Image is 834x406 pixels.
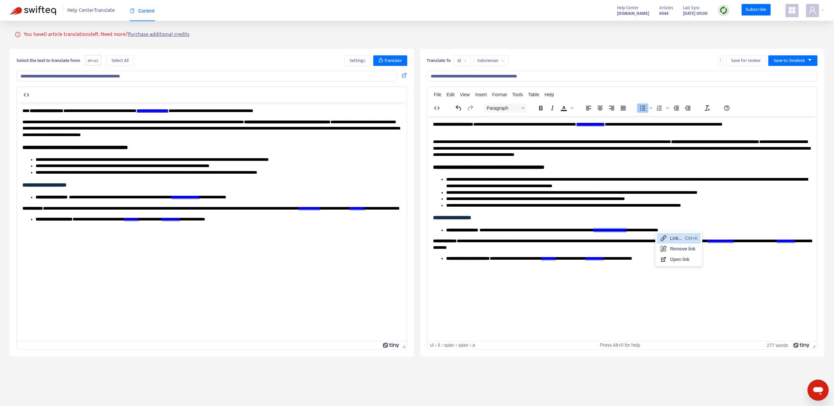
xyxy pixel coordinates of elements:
iframe: Rich Text Area [428,116,817,341]
button: Undo [453,103,464,113]
span: Edit [447,92,454,97]
button: Redo [465,103,476,113]
span: File [434,92,442,97]
img: Swifteq [10,6,56,15]
span: View [460,92,470,97]
div: ul [430,342,434,348]
span: caret-down [808,58,812,62]
button: Save to Zendeskcaret-down [768,55,818,66]
button: Align right [606,103,617,113]
span: id [457,56,467,66]
span: Content [130,8,155,14]
div: Numbered list [654,103,670,113]
p: You have 0 article translations left. Need more? [24,31,190,39]
span: Settings [350,57,365,64]
strong: 6944 [660,10,669,17]
div: Remove link [657,244,701,254]
div: span [444,342,454,348]
div: span [458,342,468,348]
div: Link... [657,233,701,244]
a: Powered by Tiny [383,342,399,348]
span: Save to Zendesk [774,57,805,64]
a: Purchase additional credits [128,30,190,39]
span: Help Center [617,4,639,12]
span: appstore [788,6,796,14]
div: Text color Black [558,103,575,113]
span: Articles [660,4,673,12]
span: book [130,9,135,13]
span: Last Sync [683,4,700,12]
div: Press the Up and Down arrow keys to resize the editor. [810,341,817,349]
span: Paragraph [487,105,519,111]
div: Remove link [670,245,698,253]
button: Decrease indent [671,103,682,113]
button: 277 words [767,342,788,348]
span: Save for review [731,57,760,64]
div: Open link [670,255,698,263]
b: Translate To [427,57,451,64]
span: more [718,58,723,62]
a: Powered by Tiny [793,342,810,348]
iframe: Rich Text Area [17,102,407,341]
button: Settings [344,55,371,66]
button: more [718,55,723,66]
span: Help [544,92,554,97]
div: Press Alt+0 for help [557,342,683,348]
span: Tools [512,92,523,97]
div: › [435,342,437,348]
div: Open link [657,254,701,265]
div: li [438,342,440,348]
button: Justify [618,103,629,113]
span: en-us [85,55,101,66]
div: › [441,342,443,348]
button: Save for review [726,55,766,66]
span: Indonesian [478,56,505,66]
button: Bold [535,103,546,113]
iframe: Button to launch messaging window [808,380,829,401]
span: Select All [111,57,129,64]
b: Select the text to translate from [16,57,80,64]
span: Insert [475,92,487,97]
div: a [473,342,475,348]
span: Table [528,92,539,97]
div: › [455,342,457,348]
div: › [470,342,471,348]
a: Subscribe [742,4,771,16]
span: Help Center Translate [68,4,115,17]
button: Align left [583,103,594,113]
span: info-circle [15,31,20,37]
span: user [809,6,817,14]
strong: [DATE] 09:00 [683,10,708,17]
button: Select All [106,55,134,66]
button: Align center [595,103,606,113]
div: Press the Up and Down arrow keys to resize the editor. [400,341,407,349]
div: Link... [670,234,682,242]
a: [DOMAIN_NAME] [617,10,650,17]
div: Ctrl+K [685,234,698,242]
button: Help [721,103,732,113]
img: sync.dc5367851b00ba804db3.png [720,6,728,14]
span: Format [492,92,507,97]
div: Bullet list [637,103,654,113]
button: Block Paragraph [484,103,527,113]
button: Clear formatting [702,103,713,113]
button: Italic [547,103,558,113]
span: Translate [385,57,402,64]
button: Increase indent [682,103,694,113]
button: Translate [373,55,407,66]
